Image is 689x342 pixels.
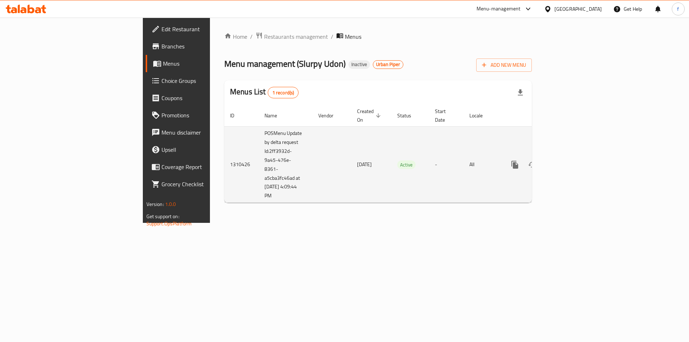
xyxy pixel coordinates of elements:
[146,212,179,221] span: Get support on:
[161,163,252,171] span: Coverage Report
[146,107,258,124] a: Promotions
[146,72,258,89] a: Choice Groups
[357,160,372,169] span: [DATE]
[259,126,313,203] td: POSMenu Update by delta request Id:2ff3932d-9a45-476e-8361-a5cba3fc46ad at [DATE] 4:09:44 PM
[161,94,252,102] span: Coupons
[268,89,299,96] span: 1 record(s)
[146,158,258,175] a: Coverage Report
[224,105,581,203] table: enhanced table
[163,59,252,68] span: Menus
[357,107,383,124] span: Created On
[146,55,258,72] a: Menus
[331,32,333,41] li: /
[469,111,492,120] span: Locale
[677,5,679,13] span: f
[348,61,370,67] span: Inactive
[146,124,258,141] a: Menu disclaimer
[146,175,258,193] a: Grocery Checklist
[146,219,192,228] a: Support.OpsPlatform
[345,32,361,41] span: Menus
[224,56,346,72] span: Menu management ( Slurpy Udon )
[146,38,258,55] a: Branches
[146,141,258,158] a: Upsell
[161,180,252,188] span: Grocery Checklist
[482,61,526,70] span: Add New Menu
[397,161,416,169] span: Active
[501,105,581,127] th: Actions
[268,87,299,98] div: Total records count
[146,89,258,107] a: Coupons
[264,32,328,41] span: Restaurants management
[373,61,403,67] span: Urban Piper
[224,32,532,41] nav: breadcrumb
[161,128,252,137] span: Menu disclaimer
[161,42,252,51] span: Branches
[554,5,602,13] div: [GEOGRAPHIC_DATA]
[506,156,524,173] button: more
[230,111,244,120] span: ID
[348,60,370,69] div: Inactive
[318,111,343,120] span: Vendor
[161,111,252,120] span: Promotions
[397,160,416,169] div: Active
[161,145,252,154] span: Upsell
[464,126,501,203] td: All
[146,20,258,38] a: Edit Restaurant
[146,200,164,209] span: Version:
[397,111,421,120] span: Status
[161,25,252,33] span: Edit Restaurant
[435,107,455,124] span: Start Date
[476,58,532,72] button: Add New Menu
[429,126,464,203] td: -
[256,32,328,41] a: Restaurants management
[165,200,176,209] span: 1.0.0
[230,86,299,98] h2: Menus List
[161,76,252,85] span: Choice Groups
[477,5,521,13] div: Menu-management
[264,111,286,120] span: Name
